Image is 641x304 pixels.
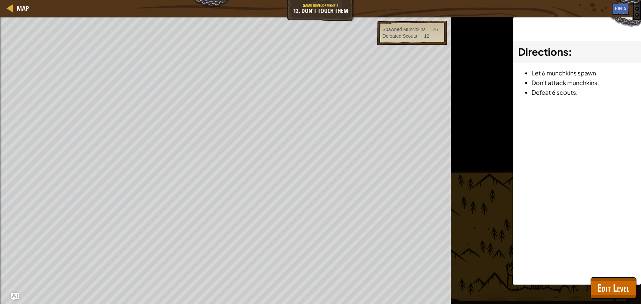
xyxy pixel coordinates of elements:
span: Directions [518,45,568,58]
button: Ask AI [11,293,19,301]
li: Defeat 6 scouts. [531,87,636,97]
div: 26 [433,26,438,33]
div: Defeated Scouts [383,33,417,39]
div: Spawned Munchkins [383,26,426,33]
div: 12 [424,33,429,39]
h3: : [518,44,636,59]
a: Map [13,4,29,13]
span: Map [17,4,29,13]
li: Don't attack munchkins. [531,78,636,87]
span: Edit Level [597,281,629,295]
span: Hints [615,5,626,11]
button: Edit Level [591,277,636,299]
li: Let 6 munchkins spawn. [531,68,636,78]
